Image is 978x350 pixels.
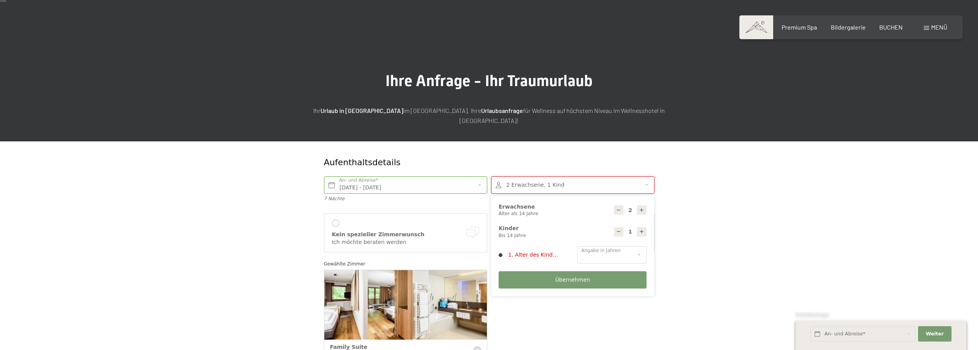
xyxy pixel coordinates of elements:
span: Schnellanfrage [795,312,829,318]
button: Übernehmen [499,271,647,289]
a: Premium Spa [782,23,817,31]
div: Gewählte Zimmer [324,260,654,268]
span: Weiter [926,330,944,337]
a: BUCHEN [879,23,903,31]
strong: Urlaub in [GEOGRAPHIC_DATA] [320,107,403,114]
span: Ihre Anfrage - Ihr Traumurlaub [385,72,593,90]
p: Ihr im [GEOGRAPHIC_DATA]. Ihre für Wellness auf höchstem Niveau im Wellnesshotel in [GEOGRAPHIC_D... [297,106,681,125]
strong: Urlaubsanfrage [481,107,523,114]
div: Kein spezieller Zimmerwunsch [332,231,479,239]
span: Family Suite [330,344,367,350]
img: Family Suite [324,270,487,340]
div: 7 Nächte [324,196,487,202]
span: Menü [931,23,947,31]
a: Bildergalerie [831,23,866,31]
span: Übernehmen [555,276,590,284]
button: Weiter [918,326,951,342]
div: Ich möchte beraten werden [332,239,479,246]
div: Aufenthaltsdetails [324,157,599,169]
